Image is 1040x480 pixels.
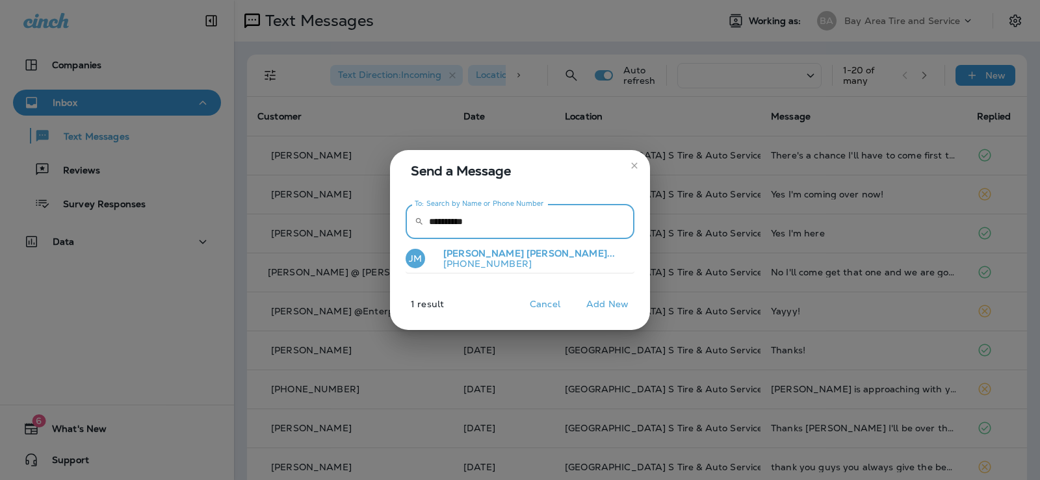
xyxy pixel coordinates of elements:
p: [PHONE_NUMBER] [433,259,615,269]
span: [PERSON_NAME] [443,247,524,259]
p: 1 result [385,299,444,320]
button: Add New [580,294,635,314]
label: To: Search by Name or Phone Number [415,199,544,208]
button: JM[PERSON_NAME] [PERSON_NAME]...[PHONE_NUMBER] [406,244,634,274]
button: close [624,155,645,176]
span: Send a Message [411,160,634,181]
span: [PERSON_NAME]... [526,247,615,259]
button: Cancel [521,294,569,314]
div: JM [406,249,425,268]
